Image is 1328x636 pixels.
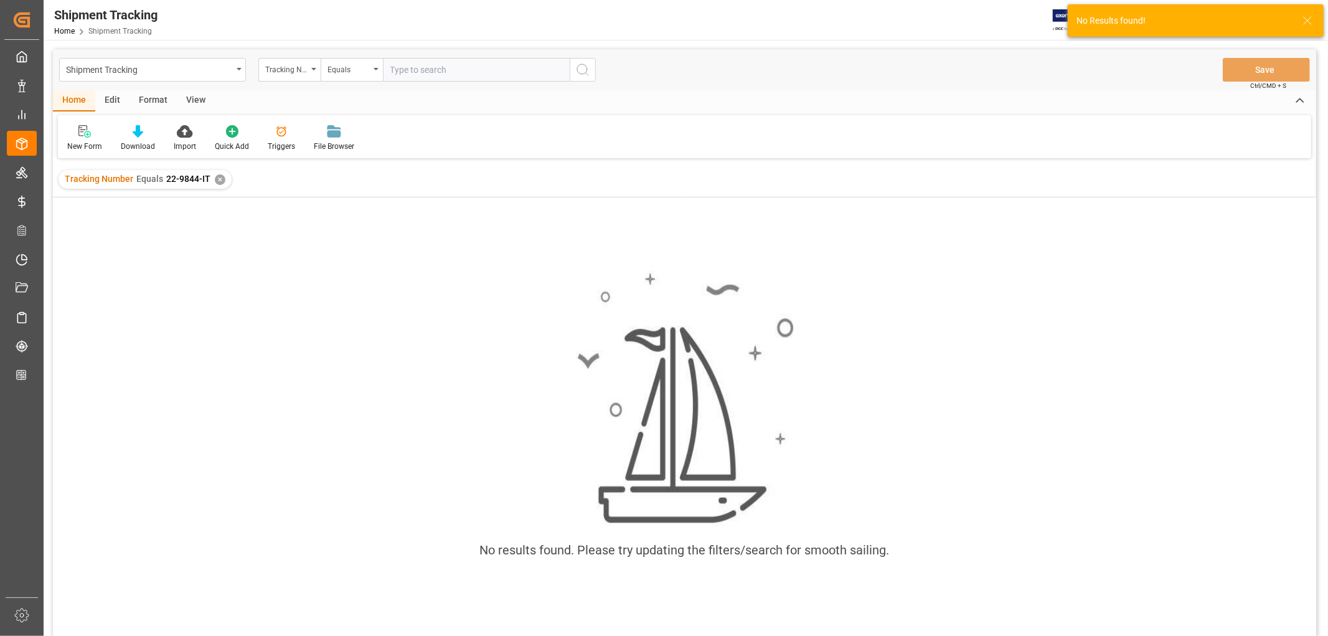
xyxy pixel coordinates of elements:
[570,58,596,82] button: search button
[265,61,308,75] div: Tracking Number
[54,27,75,36] a: Home
[177,90,215,112] div: View
[480,541,890,559] div: No results found. Please try updating the filters/search for smooth sailing.
[136,174,163,184] span: Equals
[268,141,295,152] div: Triggers
[121,141,155,152] div: Download
[130,90,177,112] div: Format
[314,141,354,152] div: File Browser
[1223,58,1310,82] button: Save
[53,90,95,112] div: Home
[1076,14,1291,27] div: No Results found!
[327,61,370,75] div: Equals
[258,58,321,82] button: open menu
[215,174,225,185] div: ✕
[65,174,133,184] span: Tracking Number
[166,174,210,184] span: 22-9844-IT
[383,58,570,82] input: Type to search
[174,141,196,152] div: Import
[95,90,130,112] div: Edit
[321,58,383,82] button: open menu
[54,6,158,24] div: Shipment Tracking
[66,61,232,77] div: Shipment Tracking
[67,141,102,152] div: New Form
[576,271,794,525] img: smooth_sailing.jpeg
[215,141,249,152] div: Quick Add
[59,58,246,82] button: open menu
[1053,9,1096,31] img: Exertis%20JAM%20-%20Email%20Logo.jpg_1722504956.jpg
[1250,81,1286,90] span: Ctrl/CMD + S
